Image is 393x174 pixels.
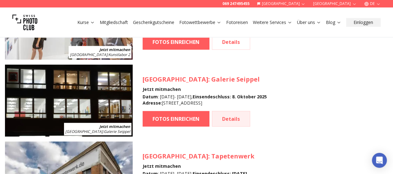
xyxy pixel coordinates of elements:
a: Über uns [297,19,321,26]
a: Details [212,111,250,127]
b: Jetzt mitmachen [99,124,130,129]
button: Mitgliedschaft [97,18,130,27]
span: : Galerie Seippel [65,129,130,134]
a: Fotoreisen [226,19,248,26]
button: Fotoreisen [224,18,250,27]
img: Swiss photo club [12,10,37,35]
a: Geschenkgutscheine [133,19,174,26]
button: Fotowettbewerbe [177,18,224,27]
b: Einsendeschluss : 8. Oktober 2025 [193,94,267,100]
img: SPC Photo Awards KÖLN November 2025 [5,65,133,137]
span: : Kunstlabor 2 [70,52,130,57]
h3: : Galerie Seippel [143,75,267,84]
button: Geschenkgutscheine [130,18,177,27]
h4: Jetzt mitmachen [143,86,267,92]
h3: : Tapetenwerk [143,152,298,161]
b: Adresse [143,100,161,106]
button: Kurse [75,18,97,27]
span: [GEOGRAPHIC_DATA] [70,52,107,57]
b: Jetzt mitmachen [99,47,130,52]
a: Details [212,34,250,50]
button: Einloggen [346,18,381,27]
a: Kurse [77,19,95,26]
div: Open Intercom Messenger [372,153,387,168]
span: [GEOGRAPHIC_DATA] [143,152,208,160]
button: Blog [323,18,344,27]
a: Blog [326,19,341,26]
a: 069 247495455 [222,1,249,6]
a: FOTOS EINREICHEN [143,111,209,127]
a: Fotowettbewerbe [179,19,221,26]
span: [GEOGRAPHIC_DATA] [65,129,103,134]
div: : [DATE] - [DATE] , : [STREET_ADDRESS] [143,94,267,106]
a: FOTOS EINREICHEN [143,34,209,50]
b: Datum [143,94,158,100]
button: Weitere Services [250,18,295,27]
a: Mitgliedschaft [100,19,128,26]
a: Weitere Services [253,19,292,26]
span: [GEOGRAPHIC_DATA] [143,75,208,83]
h4: Jetzt mitmachen [143,163,298,169]
button: Über uns [295,18,323,27]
